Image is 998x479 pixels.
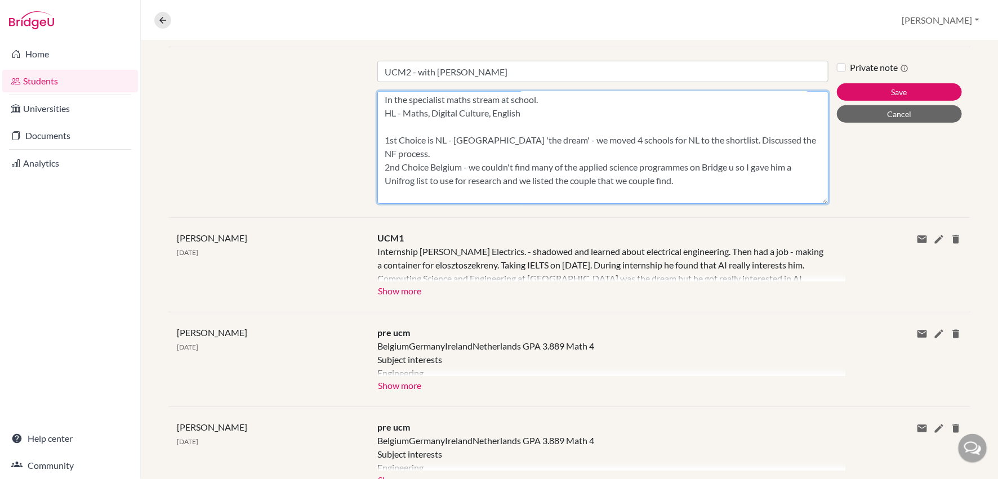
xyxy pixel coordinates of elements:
[2,427,138,450] a: Help center
[377,422,410,432] span: pre ucm
[177,327,247,338] span: [PERSON_NAME]
[850,61,909,74] label: Private note
[377,245,828,281] div: Internship [PERSON_NAME] Electrics. - shadowed and learned about electrical engineering. Then had...
[177,232,247,243] span: [PERSON_NAME]
[9,11,54,29] img: Bridge-U
[26,8,49,18] span: Help
[377,376,422,393] button: Show more
[177,422,247,432] span: [PERSON_NAME]
[837,83,962,101] button: Save
[377,327,410,338] span: pre ucm
[177,437,198,446] span: [DATE]
[377,61,828,82] input: Note title (required)
[177,343,198,351] span: [DATE]
[377,434,828,471] div: BelgiumGermanyIrelandNetherlands GPA 3.889 Math 4 Subject interests Engineering CAREER TITLE (cop...
[837,105,962,123] button: Cancel
[377,281,422,298] button: Show more
[377,232,404,243] span: UCM1
[2,152,138,174] a: Analytics
[377,339,828,376] div: BelgiumGermanyIrelandNetherlands GPA 3.889 Math 4 Subject interests Engineering CAREER TITLE (cop...
[2,43,138,65] a: Home
[2,70,138,92] a: Students
[2,454,138,477] a: Community
[2,124,138,147] a: Documents
[897,10,984,31] button: [PERSON_NAME]
[2,97,138,120] a: Universities
[177,248,198,257] span: [DATE]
